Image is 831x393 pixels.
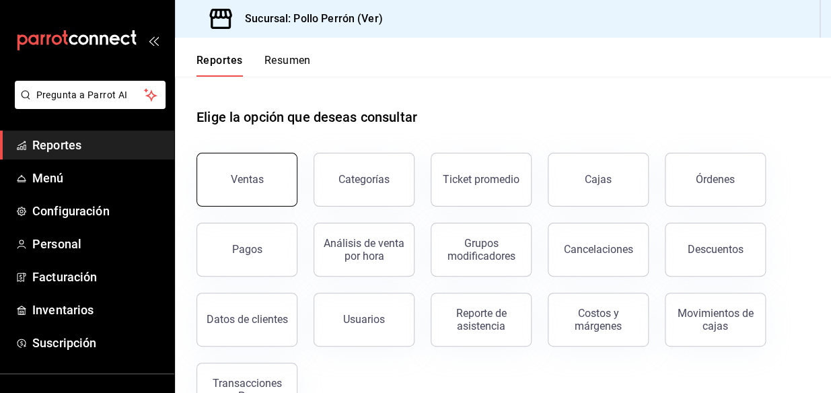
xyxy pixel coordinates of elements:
span: Personal [32,235,164,253]
div: Cancelaciones [564,243,633,256]
button: open_drawer_menu [148,35,159,46]
button: Resumen [264,54,311,77]
button: Usuarios [314,293,414,347]
button: Movimientos de cajas [665,293,766,347]
span: Pregunta a Parrot AI [36,88,145,102]
div: Movimientos de cajas [674,307,757,332]
span: Reportes [32,136,164,154]
button: Cajas [548,153,649,207]
button: Pregunta a Parrot AI [15,81,166,109]
div: Reporte de asistencia [439,307,523,332]
span: Facturación [32,268,164,286]
button: Pagos [196,223,297,277]
button: Reporte de asistencia [431,293,532,347]
div: Grupos modificadores [439,237,523,262]
button: Descuentos [665,223,766,277]
div: Pagos [232,243,262,256]
span: Inventarios [32,301,164,319]
button: Ventas [196,153,297,207]
button: Cancelaciones [548,223,649,277]
a: Pregunta a Parrot AI [9,98,166,112]
div: Cajas [585,173,612,186]
div: Descuentos [688,243,744,256]
button: Ticket promedio [431,153,532,207]
button: Grupos modificadores [431,223,532,277]
button: Costos y márgenes [548,293,649,347]
div: Ticket promedio [443,173,519,186]
span: Suscripción [32,334,164,352]
div: Costos y márgenes [556,307,640,332]
div: navigation tabs [196,54,311,77]
button: Análisis de venta por hora [314,223,414,277]
h1: Elige la opción que deseas consultar [196,107,417,127]
button: Reportes [196,54,243,77]
div: Órdenes [696,173,735,186]
div: Análisis de venta por hora [322,237,406,262]
div: Ventas [231,173,264,186]
div: Categorías [338,173,390,186]
button: Datos de clientes [196,293,297,347]
div: Usuarios [343,313,385,326]
h3: Sucursal: Pollo Perrón (Ver) [234,11,383,27]
div: Datos de clientes [207,313,288,326]
button: Categorías [314,153,414,207]
button: Órdenes [665,153,766,207]
span: Menú [32,169,164,187]
span: Configuración [32,202,164,220]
